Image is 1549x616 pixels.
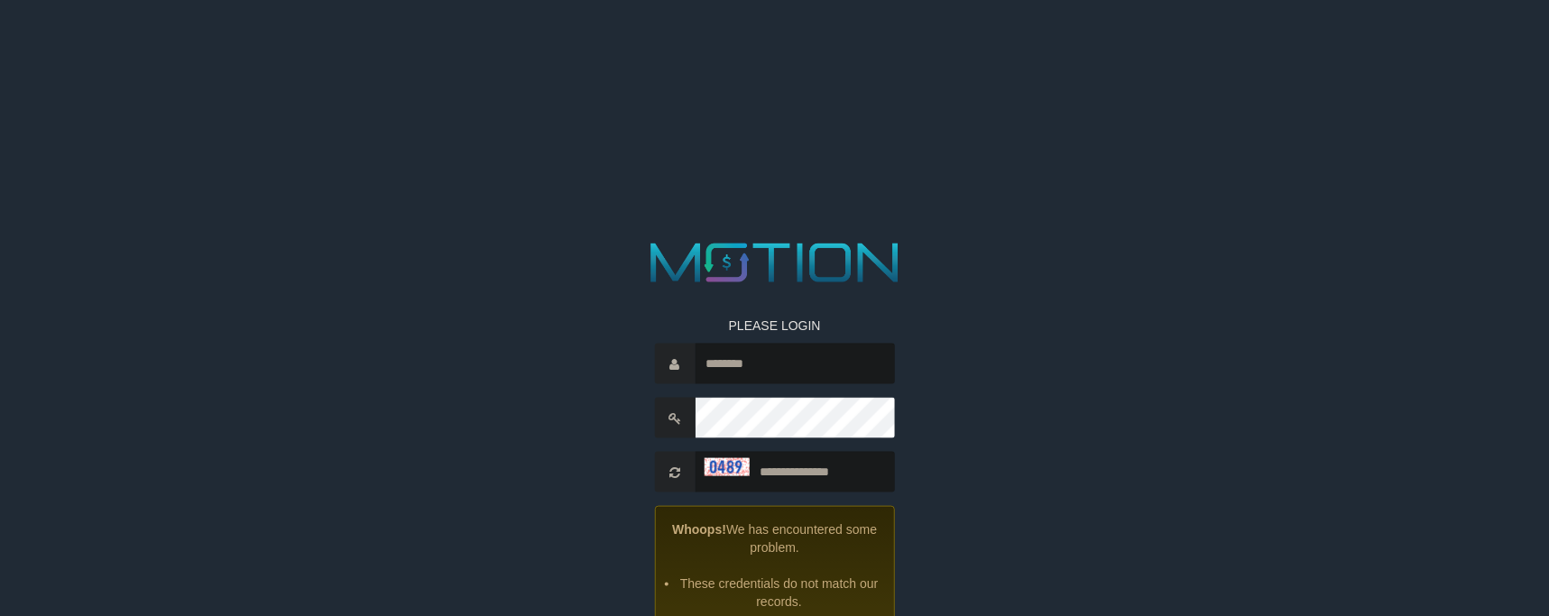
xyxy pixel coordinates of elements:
img: captcha [704,457,749,475]
p: PLEASE LOGIN [654,317,894,335]
strong: Whoops! [672,522,726,537]
img: MOTION_logo.png [639,236,909,290]
li: These credentials do not match our records. [678,575,880,611]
